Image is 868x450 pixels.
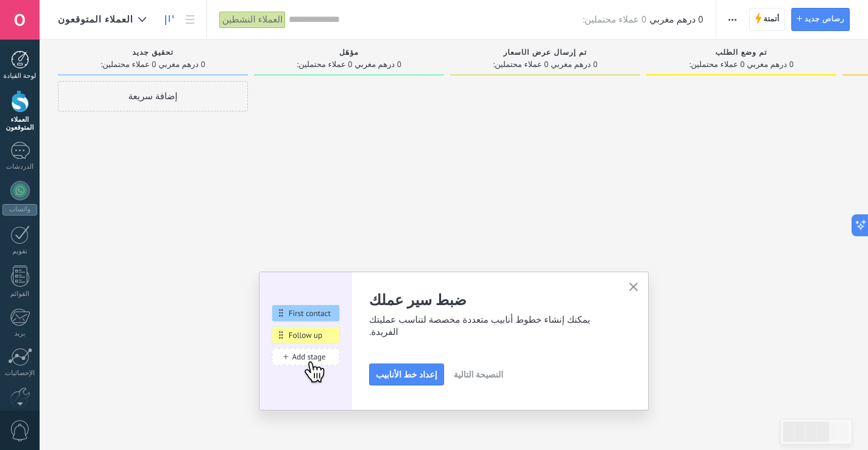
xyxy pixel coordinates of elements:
font: 0 عملاء محتملين: [689,59,744,69]
font: تم إرسال عرض الأسعار [503,48,587,57]
font: 0 درهم مغربي [747,59,793,69]
font: مؤهَل [339,48,359,57]
font: أتمتة [764,15,780,24]
button: أكثر [724,8,741,31]
font: الدردشات [6,163,34,171]
font: بريد [15,329,26,338]
font: 0 درهم مغربي [551,59,597,69]
font: لوحة القيادة [4,72,37,80]
font: 0 عملاء محتملين: [582,14,646,26]
a: قائمة [180,8,200,32]
font: العملاء النشطين [222,14,283,26]
font: 0 درهم مغربي [649,14,703,26]
font: رصاص جديد [805,15,844,24]
font: النصيحة التالية [454,369,503,380]
font: تقويم [12,247,27,256]
div: تم إرسال عرض الأسعار [456,49,634,59]
font: يمكنك إنشاء خطوط أنابيب متعددة مخصصة لتناسب عمليتك الفريدة. [369,314,590,338]
font: إعداد خط الأنابيب [376,369,437,380]
font: 0 درهم مغربي [355,59,401,69]
font: واتساب [9,205,30,214]
div: تم وضع الطلب [652,49,830,59]
font: الإحصائيات [5,369,35,378]
font: 0 عملاء محتملين: [297,59,352,69]
font: العملاء المتوقعون [5,116,34,132]
font: ضبط سير عملك [369,290,467,309]
a: رصاص جديد [791,8,850,31]
div: تحقيق جديد [64,49,242,59]
button: النصيحة التالية [448,365,509,384]
font: القوائم [10,290,29,298]
font: 0 عملاء محتملين: [493,59,548,69]
a: أتمتة [749,8,785,31]
button: إعداد خط الأنابيب [369,364,444,385]
font: العملاء المتوقعون [58,14,133,26]
div: مؤهَل [260,49,438,59]
a: العملاء المتوقعون [159,8,180,32]
font: 0 درهم مغربي [158,59,205,69]
font: 0 عملاء محتملين: [101,59,156,69]
font: تم وضع الطلب [716,48,767,57]
font: إضافة سريعة [129,91,178,102]
font: تحقيق جديد [132,48,173,57]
